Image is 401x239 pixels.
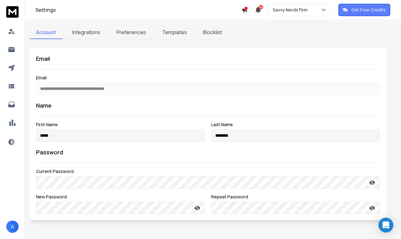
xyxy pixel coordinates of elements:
[378,218,393,232] div: Open Intercom Messenger
[35,6,241,14] h1: Settings
[273,7,310,13] p: Savvy Nerds Firm
[110,26,152,39] a: Preferences
[36,195,205,199] label: New Password
[156,26,193,39] a: Templates
[211,122,380,127] label: Last Name
[197,26,228,39] a: Blocklist
[338,4,390,16] button: Get Free Credits
[66,26,107,39] a: Integrations
[30,26,62,39] a: Account
[351,7,386,13] p: Get Free Credits
[6,220,19,233] button: A
[36,148,63,157] h1: Password
[36,101,380,110] h1: Name
[36,54,380,63] h1: Email
[211,195,380,199] label: Repeat Password
[36,169,380,174] label: Current Password
[36,76,380,80] label: Email
[259,5,263,9] span: 44
[36,122,205,127] label: First Name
